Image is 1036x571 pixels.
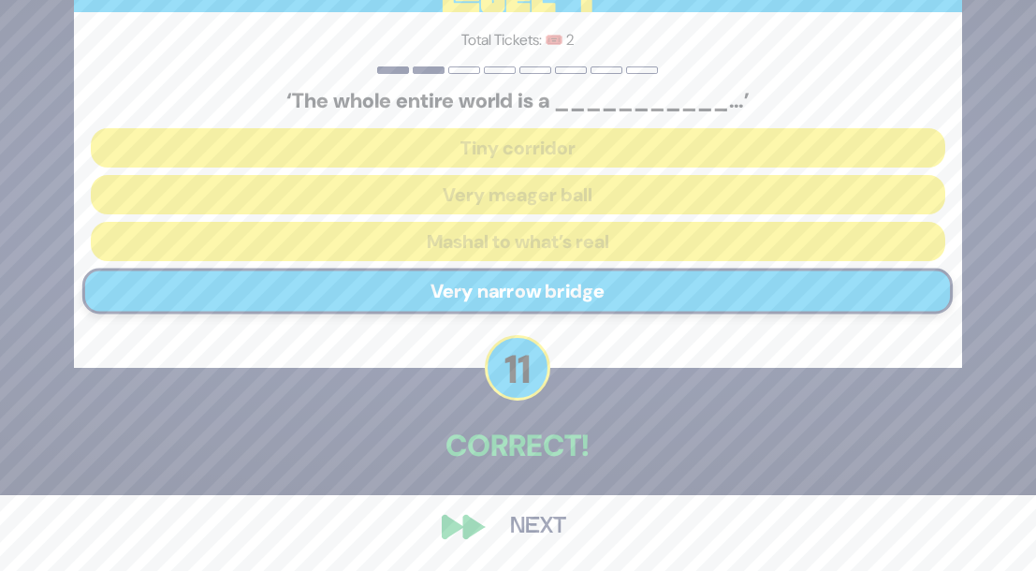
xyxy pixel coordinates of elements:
button: Tiny corridor [91,128,944,168]
h5: ‘The whole entire world is a ___________…’ [91,89,944,113]
button: Mashal to what’s real [91,222,944,261]
button: Next [484,505,592,549]
p: Total Tickets: 🎟️ 2 [91,29,944,51]
p: Correct! [74,423,961,468]
p: 11 [485,335,550,401]
button: Very meager ball [91,175,944,214]
button: Very narrow bridge [82,269,954,315]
